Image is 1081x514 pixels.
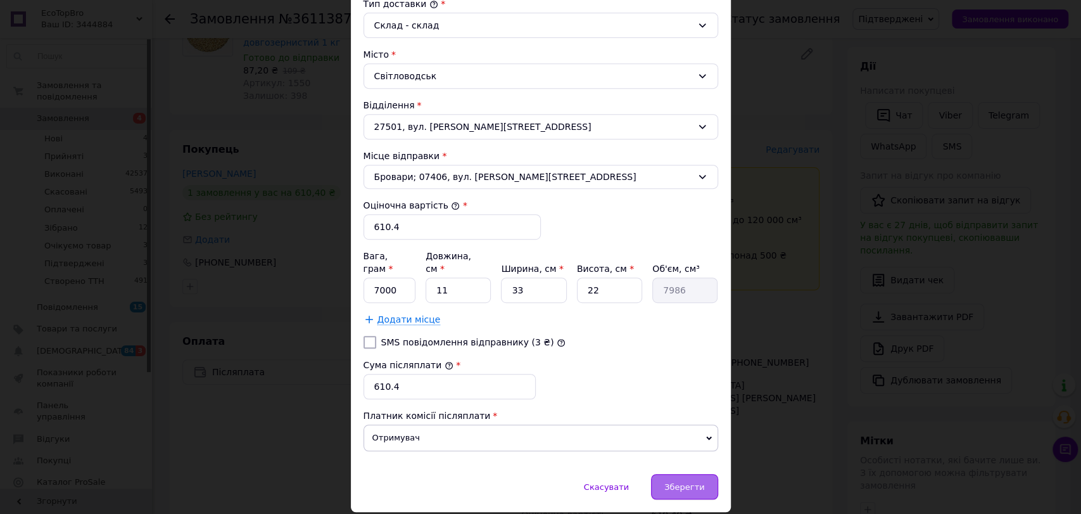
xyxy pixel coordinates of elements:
[363,251,393,274] label: Вага, грам
[363,48,718,61] div: Місто
[381,337,554,347] label: SMS повідомлення відправнику (3 ₴)
[664,482,704,492] span: Зберегти
[363,200,460,210] label: Оціночна вартість
[374,18,692,32] div: Склад - склад
[426,251,471,274] label: Довжина, см
[363,425,718,451] span: Отримувач
[363,63,718,89] div: Світловодськ
[377,314,441,325] span: Додати місце
[363,150,718,162] div: Місце відправки
[501,264,563,274] label: Ширина, см
[363,114,718,139] div: 27501, вул. [PERSON_NAME][STREET_ADDRESS]
[374,170,692,183] span: Бровари; 07406, вул. [PERSON_NAME][STREET_ADDRESS]
[577,264,634,274] label: Висота, см
[363,99,718,112] div: Відділення
[363,360,453,370] label: Сума післяплати
[363,411,491,421] span: Платник комісії післяплати
[652,262,718,275] div: Об'єм, см³
[584,482,629,492] span: Скасувати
